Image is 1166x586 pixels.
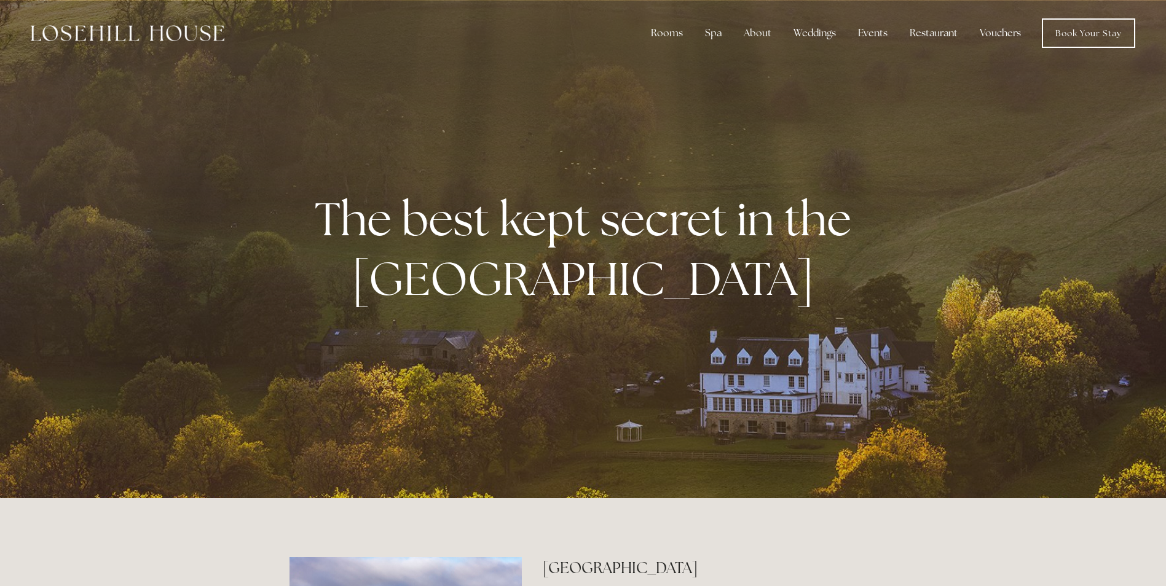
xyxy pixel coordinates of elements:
[695,21,731,45] div: Spa
[1042,18,1135,48] a: Book Your Stay
[848,21,897,45] div: Events
[784,21,846,45] div: Weddings
[543,557,876,579] h2: [GEOGRAPHIC_DATA]
[970,21,1031,45] a: Vouchers
[900,21,967,45] div: Restaurant
[734,21,781,45] div: About
[641,21,693,45] div: Rooms
[31,25,224,41] img: Losehill House
[315,189,861,309] strong: The best kept secret in the [GEOGRAPHIC_DATA]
